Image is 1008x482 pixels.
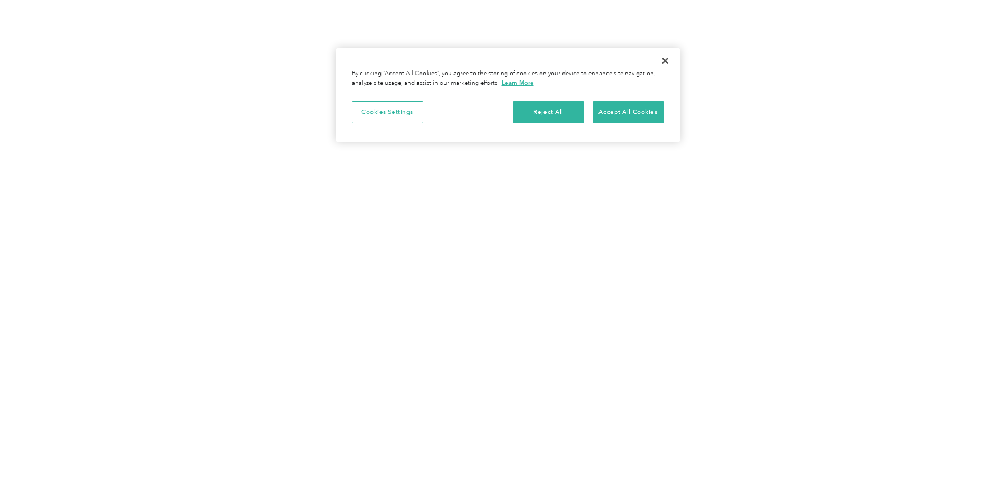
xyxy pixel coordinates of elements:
[352,101,423,123] button: Cookies Settings
[336,48,680,142] div: Cookie banner
[502,79,534,86] a: More information about your privacy, opens in a new tab
[336,48,680,142] div: Privacy
[653,49,677,72] button: Close
[593,101,664,123] button: Accept All Cookies
[513,101,584,123] button: Reject All
[352,69,664,88] div: By clicking “Accept All Cookies”, you agree to the storing of cookies on your device to enhance s...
